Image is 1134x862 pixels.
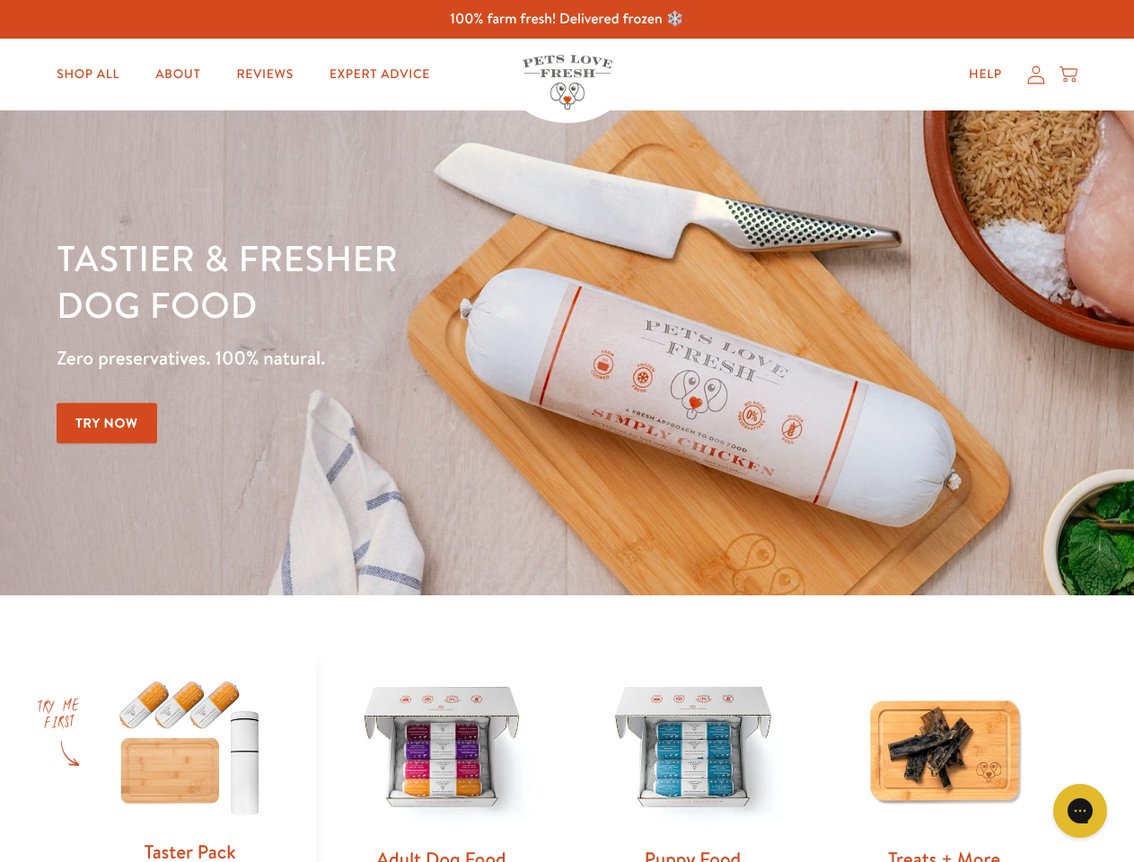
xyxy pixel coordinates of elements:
[42,57,134,92] a: Shop All
[141,57,215,92] a: About
[57,403,157,444] a: Try Now
[523,55,612,110] img: Pets Love Fresh
[1044,778,1116,844] iframe: Gorgias live chat messenger
[222,57,307,92] a: Reviews
[954,57,1016,92] a: Help
[57,342,737,374] p: Zero preservatives. 100% natural.
[315,57,444,92] a: Expert Advice
[57,234,737,328] h1: Tastier & fresher dog food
